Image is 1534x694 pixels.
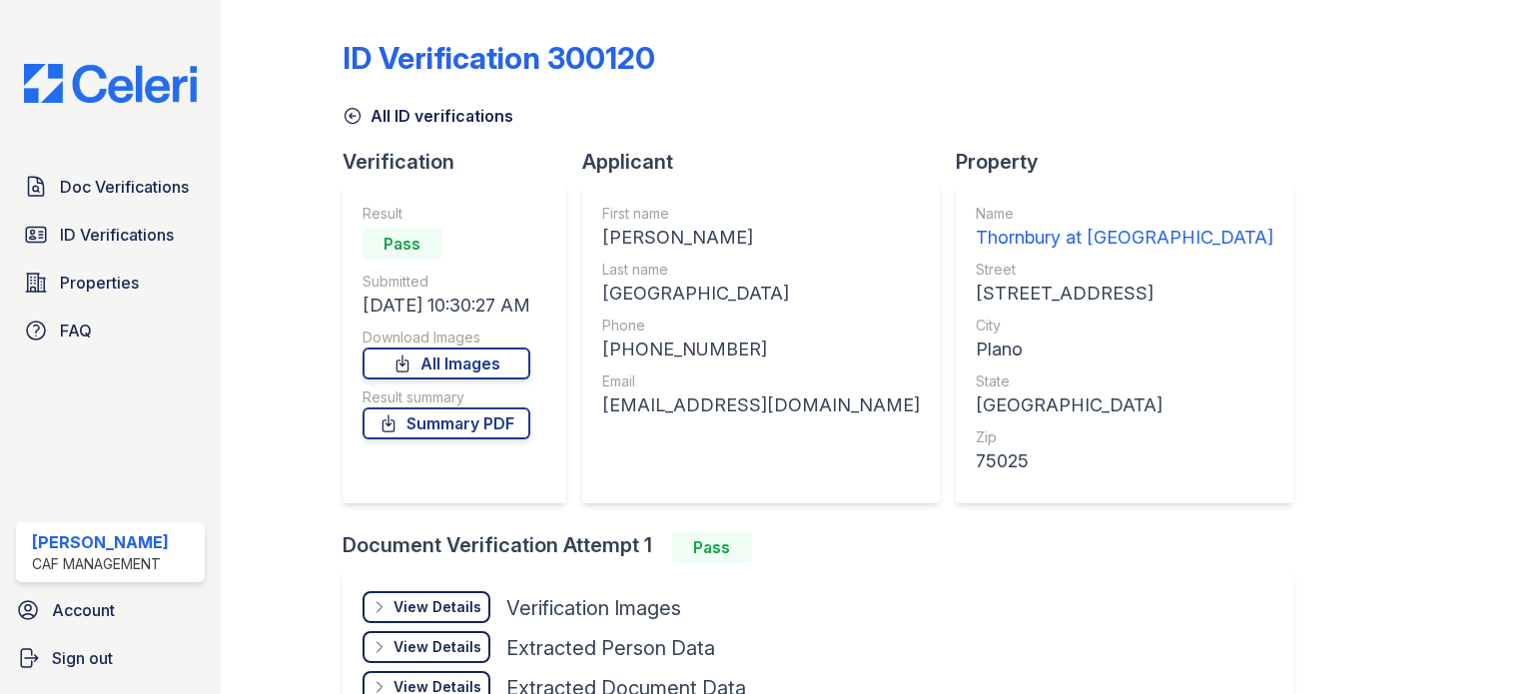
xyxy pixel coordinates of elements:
div: Document Verification Attempt 1 [343,531,1309,563]
div: Last name [602,260,920,280]
div: Extracted Person Data [506,634,715,662]
div: Pass [363,228,442,260]
div: Verification Images [506,594,681,622]
div: [PHONE_NUMBER] [602,336,920,363]
div: Property [956,148,1309,176]
a: Account [8,590,213,630]
div: [PERSON_NAME] [602,224,920,252]
div: Download Images [363,328,530,347]
div: Result [363,204,530,224]
div: [GEOGRAPHIC_DATA] [602,280,920,308]
div: First name [602,204,920,224]
a: Summary PDF [363,407,530,439]
div: Applicant [582,148,956,176]
div: CAF Management [32,554,169,574]
img: CE_Logo_Blue-a8612792a0a2168367f1c8372b55b34899dd931a85d93a1a3d3e32e68fde9ad4.png [8,64,213,103]
span: Sign out [52,646,113,670]
a: Properties [16,263,205,303]
div: State [976,371,1273,391]
span: Account [52,598,115,622]
a: All Images [363,347,530,379]
div: [EMAIL_ADDRESS][DOMAIN_NAME] [602,391,920,419]
div: View Details [393,637,481,657]
a: FAQ [16,311,205,350]
span: ID Verifications [60,223,174,247]
div: [STREET_ADDRESS] [976,280,1273,308]
div: [PERSON_NAME] [32,530,169,554]
div: Email [602,371,920,391]
div: ID Verification 300120 [343,40,655,76]
div: Plano [976,336,1273,363]
div: Submitted [363,272,530,292]
div: Street [976,260,1273,280]
div: Zip [976,427,1273,447]
div: Thornbury at [GEOGRAPHIC_DATA] [976,224,1273,252]
span: Doc Verifications [60,175,189,199]
a: All ID verifications [343,104,513,128]
div: [DATE] 10:30:27 AM [363,292,530,320]
div: [GEOGRAPHIC_DATA] [976,391,1273,419]
a: ID Verifications [16,215,205,255]
div: City [976,316,1273,336]
div: Name [976,204,1273,224]
span: Properties [60,271,139,295]
div: Phone [602,316,920,336]
div: Verification [343,148,582,176]
a: Doc Verifications [16,167,205,207]
div: 75025 [976,447,1273,475]
div: View Details [393,597,481,617]
div: Result summary [363,387,530,407]
div: Pass [672,531,752,563]
a: Name Thornbury at [GEOGRAPHIC_DATA] [976,204,1273,252]
a: Sign out [8,638,213,678]
span: FAQ [60,319,92,343]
